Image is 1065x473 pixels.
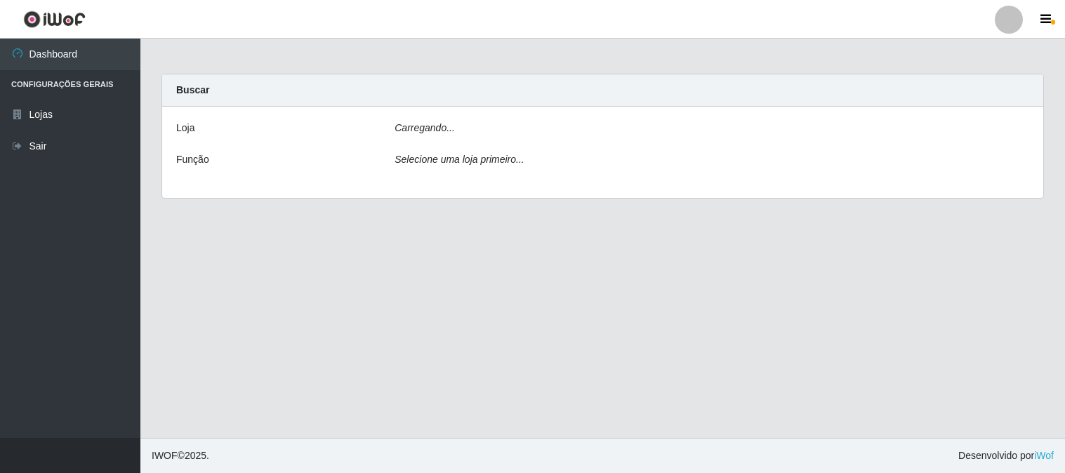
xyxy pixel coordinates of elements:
[958,448,1054,463] span: Desenvolvido por
[176,84,209,95] strong: Buscar
[1034,450,1054,461] a: iWof
[23,11,86,28] img: CoreUI Logo
[176,152,209,167] label: Função
[395,122,455,133] i: Carregando...
[395,154,524,165] i: Selecione uma loja primeiro...
[176,121,194,135] label: Loja
[152,448,209,463] span: © 2025 .
[152,450,178,461] span: IWOF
